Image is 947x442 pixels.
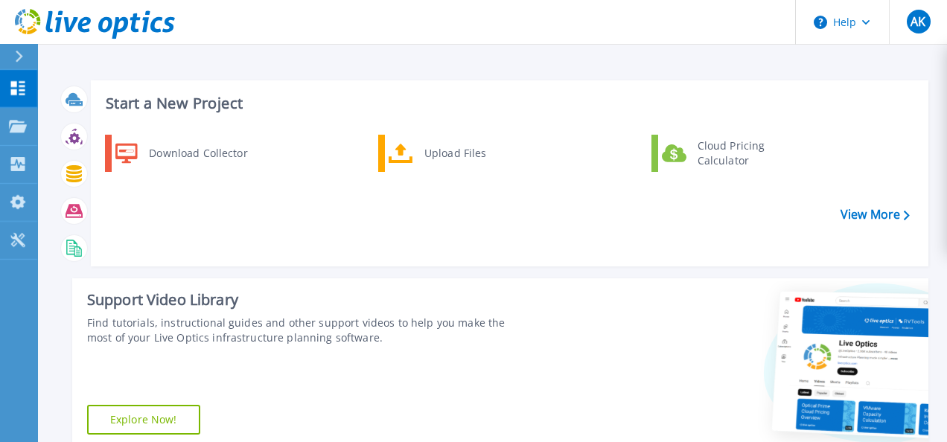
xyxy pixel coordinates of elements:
a: View More [841,208,910,222]
a: Explore Now! [87,405,200,435]
div: Upload Files [417,138,527,168]
a: Upload Files [378,135,531,172]
h3: Start a New Project [106,95,909,112]
a: Download Collector [105,135,258,172]
span: AK [911,16,925,28]
a: Cloud Pricing Calculator [651,135,804,172]
div: Support Video Library [87,290,532,310]
div: Download Collector [141,138,254,168]
div: Find tutorials, instructional guides and other support videos to help you make the most of your L... [87,316,532,345]
div: Cloud Pricing Calculator [690,138,800,168]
